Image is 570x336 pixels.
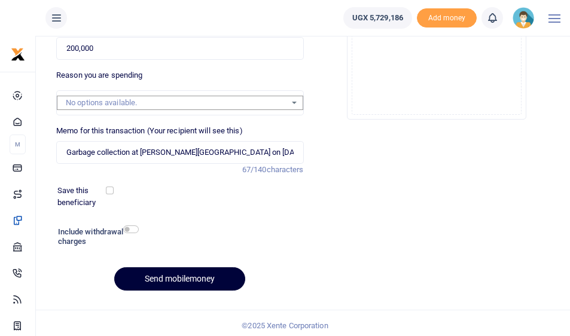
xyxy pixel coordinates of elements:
li: M [10,135,26,154]
a: logo-small logo-large logo-large [11,49,25,58]
a: Add money [417,13,477,22]
span: Add money [417,8,477,28]
h6: Include withdrawal charges [58,227,133,246]
a: UGX 5,729,186 [343,7,412,29]
a: profile-user [513,7,539,29]
input: UGX [56,37,303,60]
li: Toup your wallet [417,8,477,28]
span: 67/140 [242,165,267,174]
button: Send mobilemoney [114,267,245,291]
img: profile-user [513,7,534,29]
img: logo-small [11,47,25,62]
label: Reason you are spending [56,69,142,81]
li: Wallet ballance [339,7,417,29]
div: No options available. [66,97,285,109]
input: Enter extra information [56,141,303,164]
span: UGX 5,729,186 [352,12,403,24]
label: Save this beneficiary [57,185,108,208]
label: Memo for this transaction (Your recipient will see this) [56,125,243,137]
span: characters [267,165,304,174]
